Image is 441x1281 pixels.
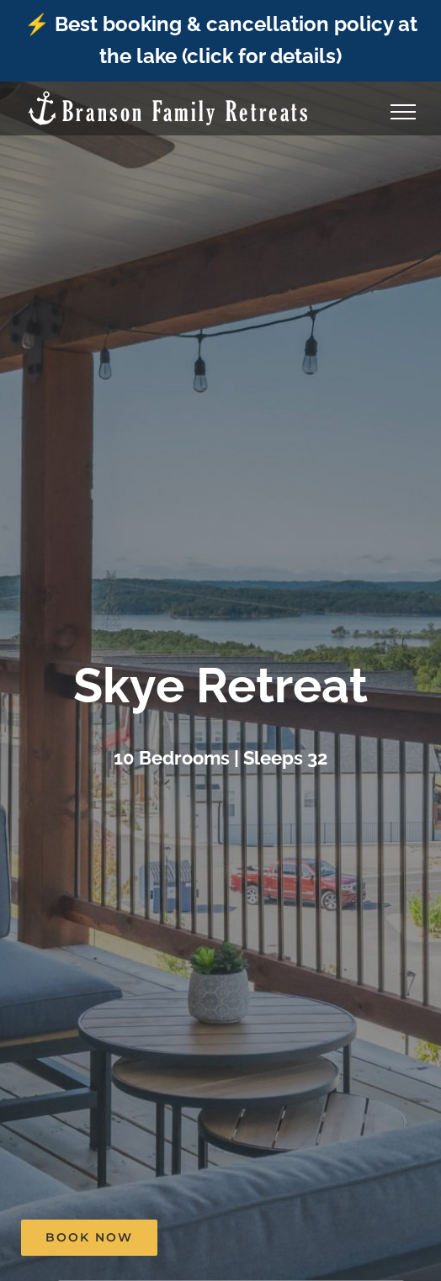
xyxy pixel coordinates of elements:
a: ⚡️ Best booking & cancellation policy at the lake (click for details) [24,12,417,68]
h3: 10 Bedrooms | Sleeps 32 [114,747,327,769]
span: Book Now [45,1231,133,1245]
a: Toggle Menu [369,104,437,119]
img: Branson Family Retreats Logo [25,89,311,127]
a: Book Now [21,1220,157,1256]
b: Skye Retreat [73,658,368,714]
